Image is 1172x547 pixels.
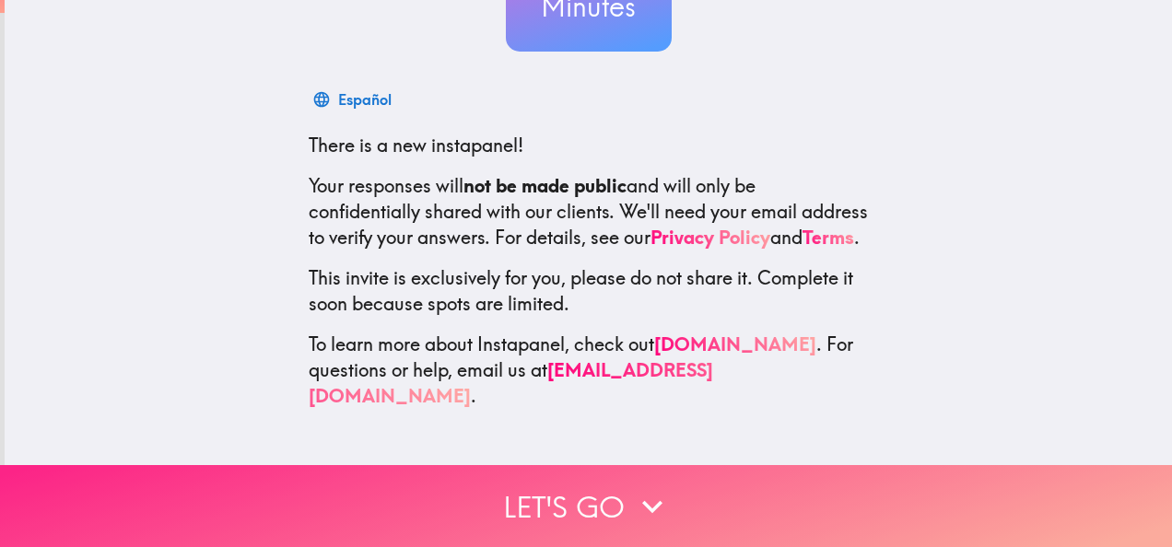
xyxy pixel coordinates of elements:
[309,134,523,157] span: There is a new instapanel!
[309,265,869,317] p: This invite is exclusively for you, please do not share it. Complete it soon because spots are li...
[309,81,399,118] button: Español
[463,174,627,197] b: not be made public
[309,358,713,407] a: [EMAIL_ADDRESS][DOMAIN_NAME]
[309,332,869,409] p: To learn more about Instapanel, check out . For questions or help, email us at .
[650,226,770,249] a: Privacy Policy
[654,332,816,355] a: [DOMAIN_NAME]
[309,173,869,250] p: Your responses will and will only be confidentially shared with our clients. We'll need your emai...
[338,87,392,112] div: Español
[803,226,854,249] a: Terms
